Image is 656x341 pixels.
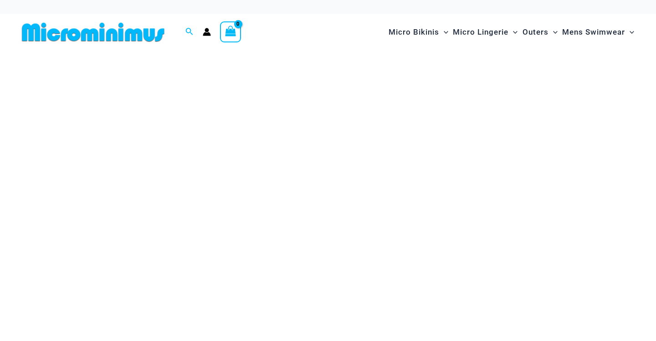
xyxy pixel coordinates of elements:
[386,18,451,46] a: Micro BikinisMenu ToggleMenu Toggle
[385,17,638,47] nav: Site Navigation
[203,28,211,36] a: Account icon link
[220,21,241,42] a: View Shopping Cart, empty
[520,18,560,46] a: OutersMenu ToggleMenu Toggle
[185,26,194,38] a: Search icon link
[439,21,448,44] span: Menu Toggle
[523,21,548,44] span: Outers
[453,21,508,44] span: Micro Lingerie
[508,21,518,44] span: Menu Toggle
[625,21,634,44] span: Menu Toggle
[562,21,625,44] span: Mens Swimwear
[548,21,558,44] span: Menu Toggle
[389,21,439,44] span: Micro Bikinis
[560,18,636,46] a: Mens SwimwearMenu ToggleMenu Toggle
[18,22,168,42] img: MM SHOP LOGO FLAT
[451,18,520,46] a: Micro LingerieMenu ToggleMenu Toggle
